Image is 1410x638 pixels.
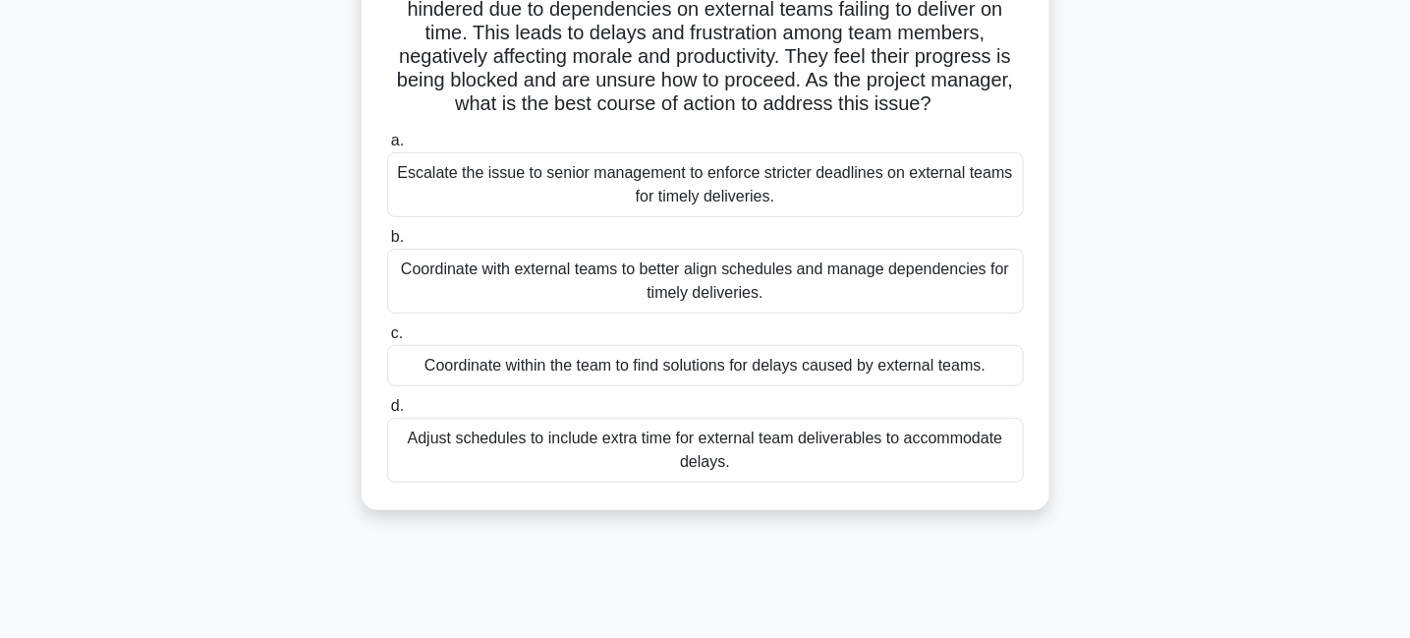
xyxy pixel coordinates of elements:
[387,152,1024,217] div: Escalate the issue to senior management to enforce stricter deadlines on external teams for timel...
[391,228,404,245] span: b.
[391,397,404,414] span: d.
[387,345,1024,386] div: Coordinate within the team to find solutions for delays caused by external teams.
[391,324,403,341] span: c.
[387,249,1024,314] div: Coordinate with external teams to better align schedules and manage dependencies for timely deliv...
[387,418,1024,483] div: Adjust schedules to include extra time for external team deliverables to accommodate delays.
[391,132,404,148] span: a.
